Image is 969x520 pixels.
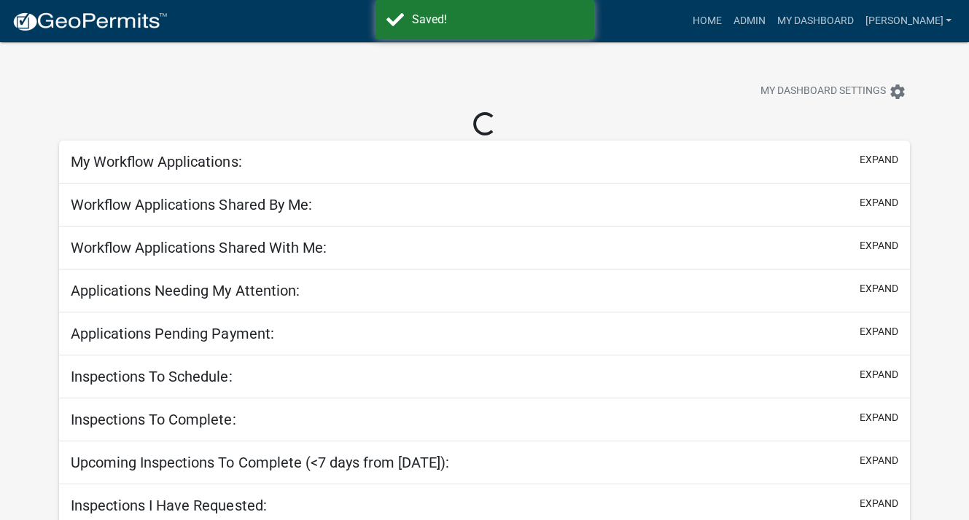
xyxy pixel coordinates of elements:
a: My Dashboard [771,7,859,35]
button: My Dashboard Settingssettings [749,77,918,106]
a: Admin [727,7,771,35]
a: [PERSON_NAME] [859,7,957,35]
h5: Workflow Applications Shared By Me: [71,196,311,213]
h5: Upcoming Inspections To Complete (<7 days from [DATE]): [71,454,448,471]
h5: Applications Pending Payment: [71,325,273,342]
a: Home [686,7,727,35]
i: settings [889,83,906,101]
div: Saved! [412,11,583,28]
h5: My Workflow Applications: [71,153,241,170]
span: My Dashboard Settings [760,83,886,101]
button: expand [860,410,898,425]
button: expand [860,496,898,511]
h5: Inspections To Schedule: [71,368,232,385]
button: expand [860,238,898,253]
button: expand [860,195,898,210]
h5: Applications Needing My Attention: [71,282,299,299]
button: expand [860,152,898,168]
button: expand [860,324,898,339]
h5: Workflow Applications Shared With Me: [71,239,326,256]
button: expand [860,281,898,296]
h5: Inspections I Have Requested: [71,497,266,514]
button: expand [860,453,898,468]
button: expand [860,367,898,382]
h5: Inspections To Complete: [71,411,236,428]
